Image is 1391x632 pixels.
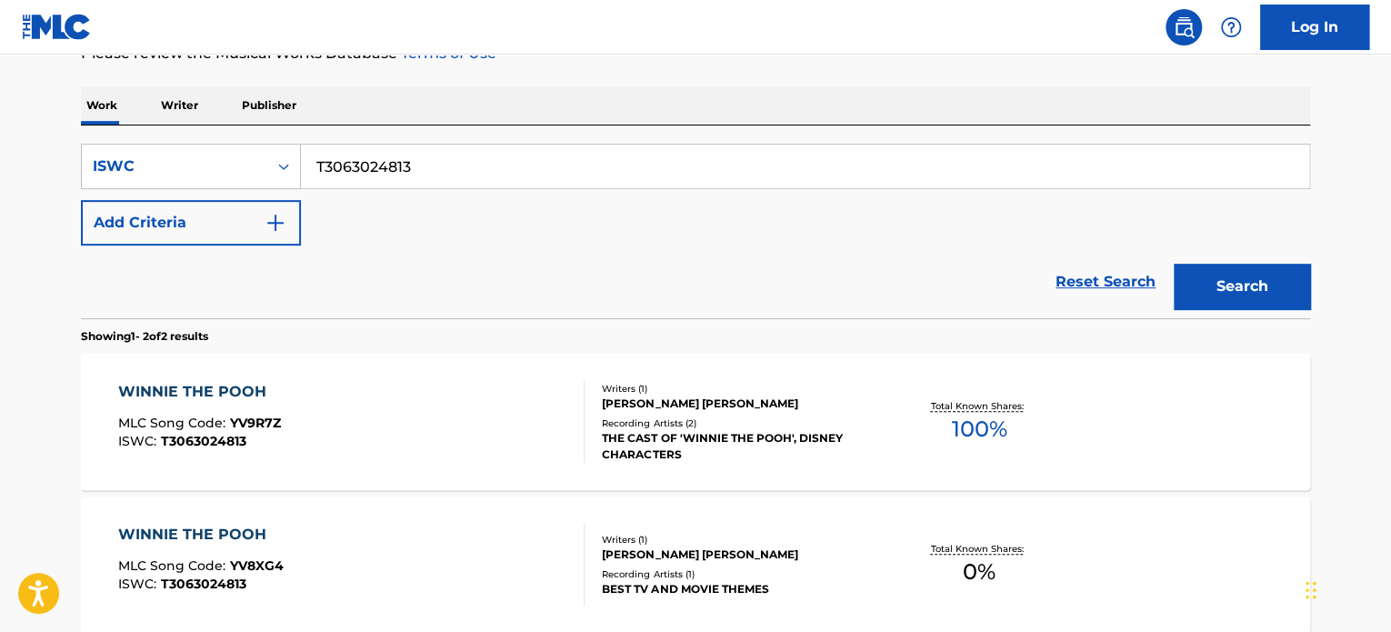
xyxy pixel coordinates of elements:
[1213,9,1249,45] div: Help
[1260,5,1369,50] a: Log In
[951,413,1006,446] span: 100 %
[602,567,876,581] div: Recording Artists ( 1 )
[1174,264,1310,309] button: Search
[963,556,996,588] span: 0 %
[1046,262,1165,302] a: Reset Search
[265,212,286,234] img: 9d2ae6d4665cec9f34b9.svg
[602,581,876,597] div: BEST TV AND MOVIE THEMES
[602,416,876,430] div: Recording Artists ( 2 )
[1300,545,1391,632] iframe: Chat Widget
[81,200,301,246] button: Add Criteria
[230,557,284,574] span: YV8XG4
[602,547,876,563] div: [PERSON_NAME] [PERSON_NAME]
[1173,16,1195,38] img: search
[161,576,246,592] span: T3063024813
[602,533,876,547] div: Writers ( 1 )
[81,144,1310,318] form: Search Form
[236,86,302,125] p: Publisher
[155,86,204,125] p: Writer
[118,433,161,449] span: ISWC :
[930,399,1027,413] p: Total Known Shares:
[602,382,876,396] div: Writers ( 1 )
[81,86,123,125] p: Work
[118,557,230,574] span: MLC Song Code :
[81,354,1310,490] a: WINNIE THE POOHMLC Song Code:YV9R7ZISWC:T3063024813Writers (1)[PERSON_NAME] [PERSON_NAME]Recordin...
[118,381,281,403] div: WINNIE THE POOH
[930,542,1027,556] p: Total Known Shares:
[230,415,281,431] span: YV9R7Z
[93,155,256,177] div: ISWC
[22,14,92,40] img: MLC Logo
[118,415,230,431] span: MLC Song Code :
[1166,9,1202,45] a: Public Search
[118,524,284,546] div: WINNIE THE POOH
[602,430,876,463] div: THE CAST OF 'WINNIE THE POOH', DISNEY CHARACTERS
[118,576,161,592] span: ISWC :
[161,433,246,449] span: T3063024813
[1220,16,1242,38] img: help
[1306,563,1316,617] div: Drag
[81,328,208,345] p: Showing 1 - 2 of 2 results
[602,396,876,412] div: [PERSON_NAME] [PERSON_NAME]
